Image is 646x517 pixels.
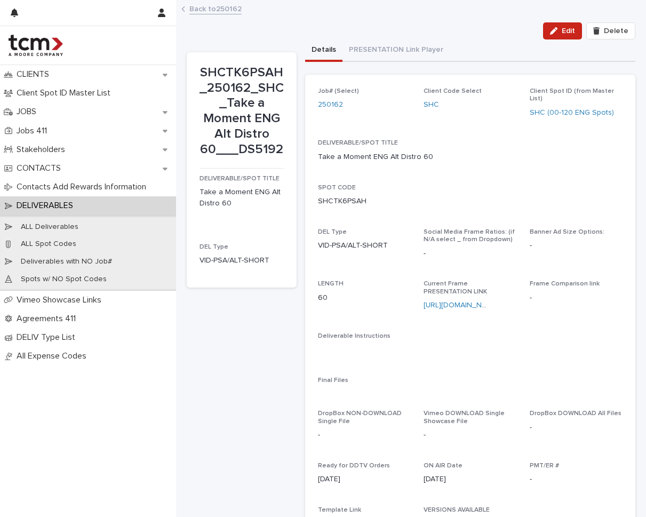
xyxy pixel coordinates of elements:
[200,176,280,182] span: DELIVERABLE/SPOT TITLE
[318,333,390,339] span: Deliverable Instructions
[318,88,359,94] span: Job# (Select)
[318,281,344,287] span: LENGTH
[12,295,110,305] p: Vimeo Showcase Links
[12,275,115,284] p: Spots w/ NO Spot Codes
[543,22,582,39] button: Edit
[604,27,628,35] span: Delete
[12,314,84,324] p: Agreements 411
[318,474,411,485] p: [DATE]
[530,410,621,417] span: DropBox DOWNLOAD All Files
[530,422,623,433] p: -
[200,255,284,266] p: VID-PSA/ALT-SHORT
[12,240,85,249] p: ALL Spot Codes
[12,332,84,343] p: DELIV Type List
[12,351,95,361] p: All Expense Codes
[318,463,390,469] span: Ready for DDTV Orders
[318,410,402,424] span: DropBox NON-DOWNLOAD Single File
[9,35,63,56] img: 4hMmSqQkux38exxPVZHQ
[424,88,482,94] span: Client Code Select
[12,201,82,211] p: DELIVERABLES
[12,257,121,266] p: Deliverables with NO Job#
[318,507,361,513] span: Template Link
[12,182,155,192] p: Contacts Add Rewards Information
[424,410,505,424] span: Vimeo DOWNLOAD Single Showcase File
[318,140,398,146] span: DELIVERABLE/SPOT TITLE
[189,2,242,14] a: Back to250162
[318,240,411,251] p: VID-PSA/ALT-SHORT
[424,507,490,513] span: VERSIONS AVAILABLE
[318,377,348,384] span: Final Files
[318,229,347,235] span: DEL Type
[12,107,45,117] p: JOBS
[424,429,516,441] p: -
[424,301,499,309] a: [URL][DOMAIN_NAME]
[12,88,119,98] p: Client Spot ID Master List
[200,187,284,209] p: Take a Moment ENG Alt Distro 60
[530,107,614,118] a: SHC (00-120 ENG Spots)
[318,99,343,110] a: 250162
[530,229,604,235] span: Banner Ad Size Options:
[530,281,600,287] span: Frame Comparison link
[424,229,515,243] span: Social Media Frame Ratios: (if N/A select _ from Dropdown)
[530,463,559,469] span: PMT/ER #
[318,196,366,207] p: SHCTK6PSAH
[424,463,462,469] span: ON AIR Date
[586,22,635,39] button: Delete
[562,27,575,35] span: Edit
[530,292,623,304] p: -
[530,474,623,485] p: -
[424,99,439,110] a: SHC
[318,429,411,441] p: -
[424,281,487,295] span: Current Frame PRESENTATION LINK
[318,152,433,163] p: Take a Moment ENG Alt Distro 60
[424,474,516,485] p: [DATE]
[12,163,69,173] p: CONTACTS
[530,240,623,251] p: -
[12,126,55,136] p: Jobs 411
[200,244,228,250] span: DEL Type
[12,69,58,79] p: CLIENTS
[342,39,450,62] button: PRESENTATION Link Player
[12,222,87,232] p: ALL Deliverables
[12,145,74,155] p: Stakeholders
[318,292,411,304] p: 60
[305,39,342,62] button: Details
[200,65,284,157] p: SHCTK6PSAH_250162_SHC_Take a Moment ENG Alt Distro 60___DS5192
[530,88,614,102] span: Client Spot ID (from Master List)
[318,185,356,191] span: SPOT CODE
[424,248,516,259] p: -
